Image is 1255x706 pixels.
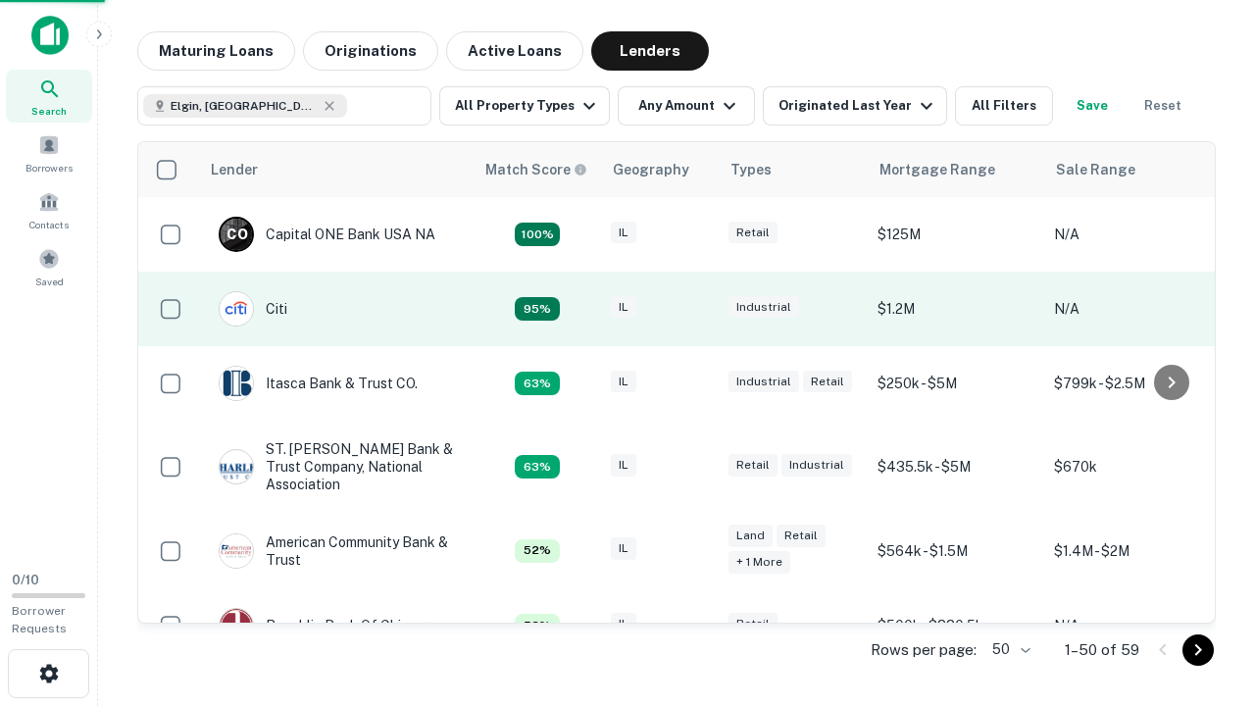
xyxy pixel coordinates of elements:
[515,297,560,321] div: Capitalize uses an advanced AI algorithm to match your search with the best lender. The match sco...
[12,604,67,635] span: Borrower Requests
[611,222,636,244] div: IL
[6,183,92,236] a: Contacts
[879,158,995,181] div: Mortgage Range
[1044,588,1221,663] td: N/A
[1044,346,1221,421] td: $799k - $2.5M
[868,272,1044,346] td: $1.2M
[728,296,799,319] div: Industrial
[226,225,247,245] p: C O
[1157,549,1255,643] iframe: Chat Widget
[728,371,799,393] div: Industrial
[6,240,92,293] a: Saved
[303,31,438,71] button: Originations
[211,158,258,181] div: Lender
[515,614,560,637] div: Capitalize uses an advanced AI algorithm to match your search with the best lender. The match sco...
[474,142,601,197] th: Capitalize uses an advanced AI algorithm to match your search with the best lender. The match sco...
[611,371,636,393] div: IL
[1182,634,1214,666] button: Go to next page
[868,588,1044,663] td: $500k - $880.5k
[728,454,778,477] div: Retail
[955,86,1053,126] button: All Filters
[485,159,583,180] h6: Match Score
[778,94,938,118] div: Originated Last Year
[485,159,587,180] div: Capitalize uses an advanced AI algorithm to match your search with the best lender. The match sco...
[31,103,67,119] span: Search
[515,455,560,479] div: Capitalize uses an advanced AI algorithm to match your search with the best lender. The match sco...
[515,539,560,563] div: Capitalize uses an advanced AI algorithm to match your search with the best lender. The match sco...
[220,292,253,326] img: picture
[728,551,790,574] div: + 1 more
[12,573,39,587] span: 0 / 10
[6,126,92,179] a: Borrowers
[728,613,778,635] div: Retail
[1044,197,1221,272] td: N/A
[1056,158,1135,181] div: Sale Range
[728,525,773,547] div: Land
[728,222,778,244] div: Retail
[31,16,69,55] img: capitalize-icon.png
[446,31,583,71] button: Active Loans
[220,534,253,568] img: picture
[868,346,1044,421] td: $250k - $5M
[868,514,1044,588] td: $564k - $1.5M
[1061,86,1124,126] button: Save your search to get updates of matches that match your search criteria.
[601,142,719,197] th: Geography
[219,366,418,401] div: Itasca Bank & Trust CO.
[35,274,64,289] span: Saved
[515,223,560,246] div: Capitalize uses an advanced AI algorithm to match your search with the best lender. The match sco...
[220,367,253,400] img: picture
[611,613,636,635] div: IL
[611,537,636,560] div: IL
[6,70,92,123] a: Search
[1044,142,1221,197] th: Sale Range
[611,296,636,319] div: IL
[868,142,1044,197] th: Mortgage Range
[591,31,709,71] button: Lenders
[137,31,295,71] button: Maturing Loans
[777,525,826,547] div: Retail
[868,421,1044,514] td: $435.5k - $5M
[220,450,253,483] img: picture
[220,609,253,642] img: picture
[25,160,73,176] span: Borrowers
[763,86,947,126] button: Originated Last Year
[1131,86,1194,126] button: Reset
[730,158,772,181] div: Types
[803,371,852,393] div: Retail
[219,440,454,494] div: ST. [PERSON_NAME] Bank & Trust Company, National Association
[1044,514,1221,588] td: $1.4M - $2M
[611,454,636,477] div: IL
[515,372,560,395] div: Capitalize uses an advanced AI algorithm to match your search with the best lender. The match sco...
[984,635,1033,664] div: 50
[29,217,69,232] span: Contacts
[618,86,755,126] button: Any Amount
[199,142,474,197] th: Lender
[171,97,318,115] span: Elgin, [GEOGRAPHIC_DATA], [GEOGRAPHIC_DATA]
[1044,421,1221,514] td: $670k
[871,638,977,662] p: Rows per page:
[219,291,287,327] div: Citi
[719,142,868,197] th: Types
[219,217,435,252] div: Capital ONE Bank USA NA
[781,454,852,477] div: Industrial
[219,533,454,569] div: American Community Bank & Trust
[219,608,433,643] div: Republic Bank Of Chicago
[1044,272,1221,346] td: N/A
[613,158,689,181] div: Geography
[868,197,1044,272] td: $125M
[1065,638,1139,662] p: 1–50 of 59
[439,86,610,126] button: All Property Types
